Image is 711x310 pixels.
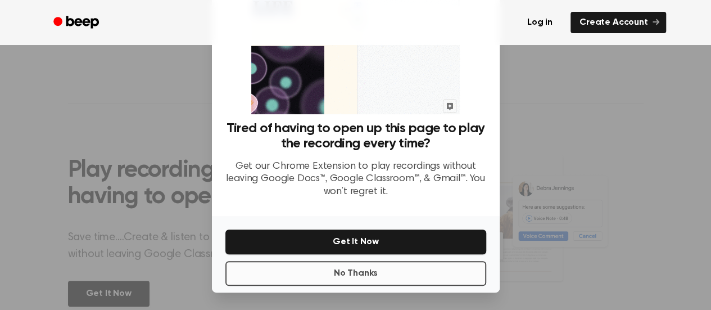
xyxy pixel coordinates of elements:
[46,12,109,34] a: Beep
[225,121,486,151] h3: Tired of having to open up this page to play the recording every time?
[225,230,486,254] button: Get It Now
[516,10,564,35] a: Log in
[570,12,666,33] a: Create Account
[225,261,486,286] button: No Thanks
[225,160,486,199] p: Get our Chrome Extension to play recordings without leaving Google Docs™, Google Classroom™, & Gm...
